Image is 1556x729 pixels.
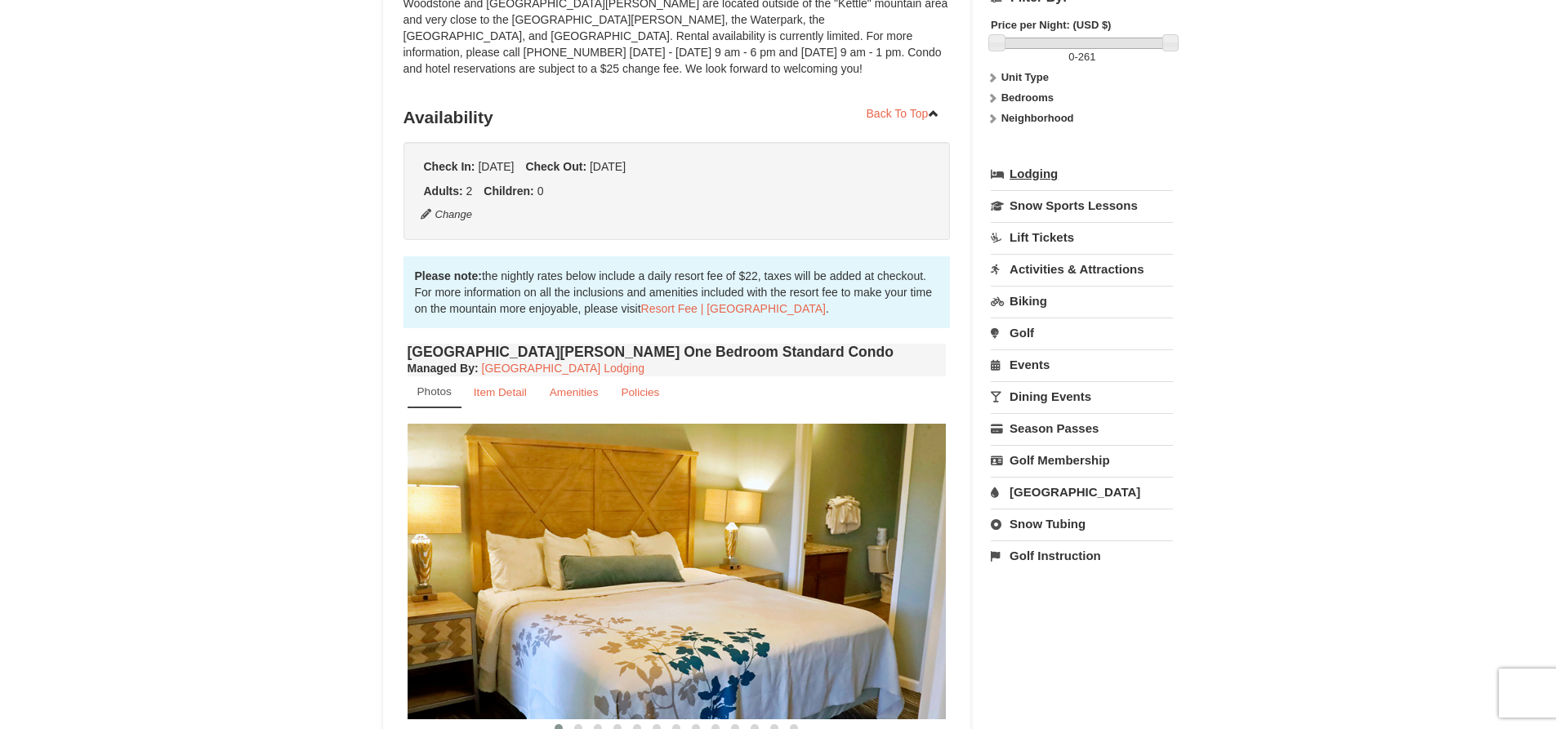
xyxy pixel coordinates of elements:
[474,386,527,398] small: Item Detail
[484,184,533,198] strong: Children:
[991,509,1173,539] a: Snow Tubing
[417,385,452,398] small: Photos
[590,160,626,173] span: [DATE]
[1001,71,1049,83] strong: Unit Type
[525,160,586,173] strong: Check Out:
[621,386,659,398] small: Policies
[408,376,461,408] a: Photos
[641,302,826,315] a: Resort Fee | [GEOGRAPHIC_DATA]
[537,184,544,198] span: 0
[991,222,1173,252] a: Lift Tickets
[403,256,951,328] div: the nightly rates below include a daily resort fee of $22, taxes will be added at checkout. For m...
[539,376,609,408] a: Amenities
[408,344,947,360] h4: [GEOGRAPHIC_DATA][PERSON_NAME] One Bedroom Standard Condo
[991,49,1173,65] label: -
[1001,112,1074,124] strong: Neighborhood
[408,424,947,718] img: 18876286-121-55434444.jpg
[550,386,599,398] small: Amenities
[408,362,479,375] strong: :
[991,159,1173,189] a: Lodging
[1078,51,1096,63] span: 261
[482,362,644,375] a: [GEOGRAPHIC_DATA] Lodging
[415,269,482,282] strong: Please note:
[991,381,1173,411] a: Dining Events
[991,413,1173,443] a: Season Passes
[991,19,1111,31] strong: Price per Night: (USD $)
[403,101,951,134] h3: Availability
[991,254,1173,284] a: Activities & Attractions
[991,286,1173,316] a: Biking
[1068,51,1074,63] span: 0
[991,318,1173,348] a: Golf
[991,445,1173,475] a: Golf Membership
[408,362,475,375] span: Managed By
[991,190,1173,220] a: Snow Sports Lessons
[466,184,473,198] span: 2
[424,160,475,173] strong: Check In:
[463,376,537,408] a: Item Detail
[420,206,474,224] button: Change
[991,540,1173,571] a: Golf Instruction
[856,101,951,126] a: Back To Top
[991,477,1173,507] a: [GEOGRAPHIC_DATA]
[424,184,463,198] strong: Adults:
[610,376,670,408] a: Policies
[991,349,1173,380] a: Events
[478,160,514,173] span: [DATE]
[1001,91,1054,104] strong: Bedrooms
